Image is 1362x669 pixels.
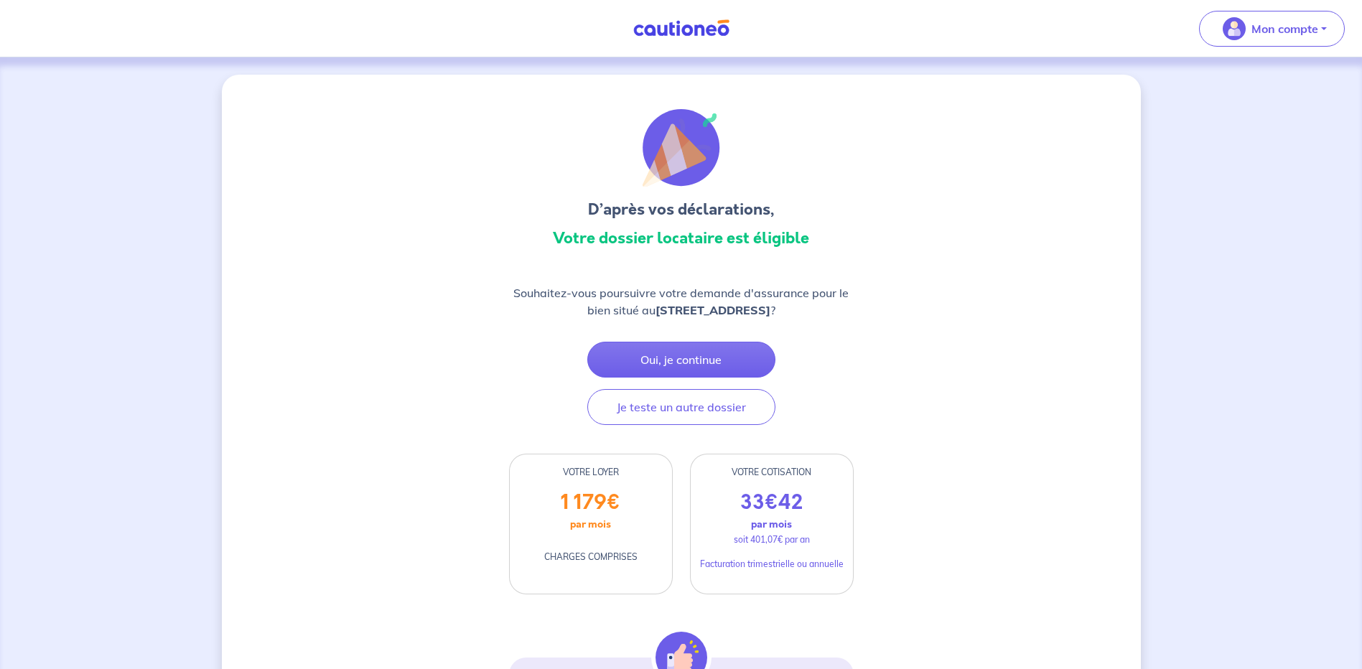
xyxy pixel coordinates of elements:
[643,109,720,187] img: illu_congratulation.svg
[765,488,778,517] span: €
[628,19,735,37] img: Cautioneo
[570,515,611,533] p: par mois
[751,515,792,533] p: par mois
[691,466,853,479] div: VOTRE COTISATION
[700,558,844,571] p: Facturation trimestrielle ou annuelle
[778,488,803,517] span: 42
[1251,20,1318,37] p: Mon compte
[1223,17,1246,40] img: illu_account_valid_menu.svg
[510,466,672,479] div: VOTRE LOYER
[509,227,854,250] h3: Votre dossier locataire est éligible
[587,389,775,425] button: Je teste un autre dossier
[734,533,810,546] p: soit 401,07€ par an
[509,198,854,221] h3: D’après vos déclarations,
[544,551,638,563] p: CHARGES COMPRISES
[587,342,775,378] button: Oui, je continue
[656,303,770,317] strong: [STREET_ADDRESS]
[509,284,854,319] p: Souhaitez-vous poursuivre votre demande d'assurance pour le bien situé au ?
[740,490,803,515] p: 33
[1199,11,1345,47] button: illu_account_valid_menu.svgMon compte
[561,490,620,515] p: 1 179 €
